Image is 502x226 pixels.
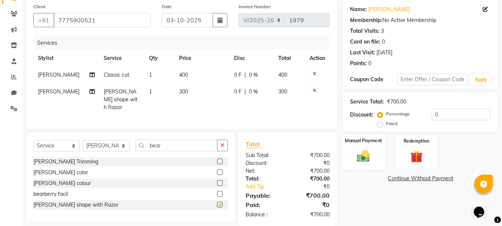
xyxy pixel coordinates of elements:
[240,152,288,159] div: Sub Total:
[249,88,258,96] span: 0 %
[234,88,242,96] span: 0 F
[397,74,467,85] input: Enter Offer / Coupon Code
[149,88,152,95] span: 1
[386,120,397,127] label: Fixed
[368,60,371,67] div: 0
[305,50,330,67] th: Action
[288,175,335,183] div: ₹700.00
[38,88,80,95] span: [PERSON_NAME]
[239,3,271,10] label: Invoice Number
[54,13,150,27] input: Search by Name/Mobile/Email/Code
[175,50,230,67] th: Price
[33,50,99,67] th: Stylist
[149,71,152,78] span: 1
[230,50,274,67] th: Disc
[344,175,497,182] a: Continue Without Payment
[471,196,495,219] iframe: chat widget
[33,158,98,166] div: [PERSON_NAME] Trimming
[350,6,367,13] div: Name:
[278,71,287,78] span: 400
[274,50,305,67] th: Total
[104,88,137,111] span: [PERSON_NAME] shape with Razor
[38,71,80,78] span: [PERSON_NAME]
[179,88,188,95] span: 300
[376,49,392,57] div: [DATE]
[162,3,172,10] label: Date
[288,211,335,219] div: ₹700.00
[33,169,88,176] div: [PERSON_NAME] color
[33,201,119,209] div: [PERSON_NAME] shape with Razor
[34,36,335,50] div: Services
[244,88,246,96] span: |
[470,74,492,85] button: Apply
[345,137,382,144] label: Manual Payment
[382,38,385,46] div: 0
[288,200,335,209] div: ₹0
[350,60,367,67] div: Points:
[234,71,242,79] span: 0 F
[240,167,288,175] div: Net:
[179,71,188,78] span: 400
[33,190,68,198] div: bearberry facil
[288,191,335,200] div: ₹700.00
[240,211,288,219] div: Balance :
[350,38,380,46] div: Card on file:
[240,191,288,200] div: Payable:
[350,16,491,24] div: No Active Membership
[99,50,145,67] th: Service
[386,111,410,117] label: Percentage
[240,200,288,209] div: Paid:
[350,27,379,35] div: Total Visits:
[33,13,54,27] button: +91
[33,3,45,10] label: Client
[145,50,175,67] th: Qty
[246,140,263,148] span: Total
[350,111,373,119] div: Discount:
[104,71,129,78] span: Classic cut
[135,140,217,151] input: Search or Scan
[249,71,258,79] span: 0 %
[368,6,410,13] a: [PERSON_NAME]
[350,98,384,106] div: Service Total:
[407,149,427,164] img: _gift.svg
[288,159,335,167] div: ₹0
[33,179,91,187] div: [PERSON_NAME] colour
[244,71,246,79] span: |
[288,167,335,175] div: ₹700.00
[296,183,336,191] div: ₹0
[240,175,288,183] div: Total:
[350,16,382,24] div: Membership:
[404,138,429,144] label: Redemption
[288,152,335,159] div: ₹700.00
[381,27,384,35] div: 3
[278,88,287,95] span: 300
[350,76,397,83] div: Coupon Code
[353,149,374,163] img: _cash.svg
[240,183,295,191] a: Add Tip
[350,49,375,57] div: Last Visit:
[387,98,406,106] div: ₹700.00
[240,159,288,167] div: Discount:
